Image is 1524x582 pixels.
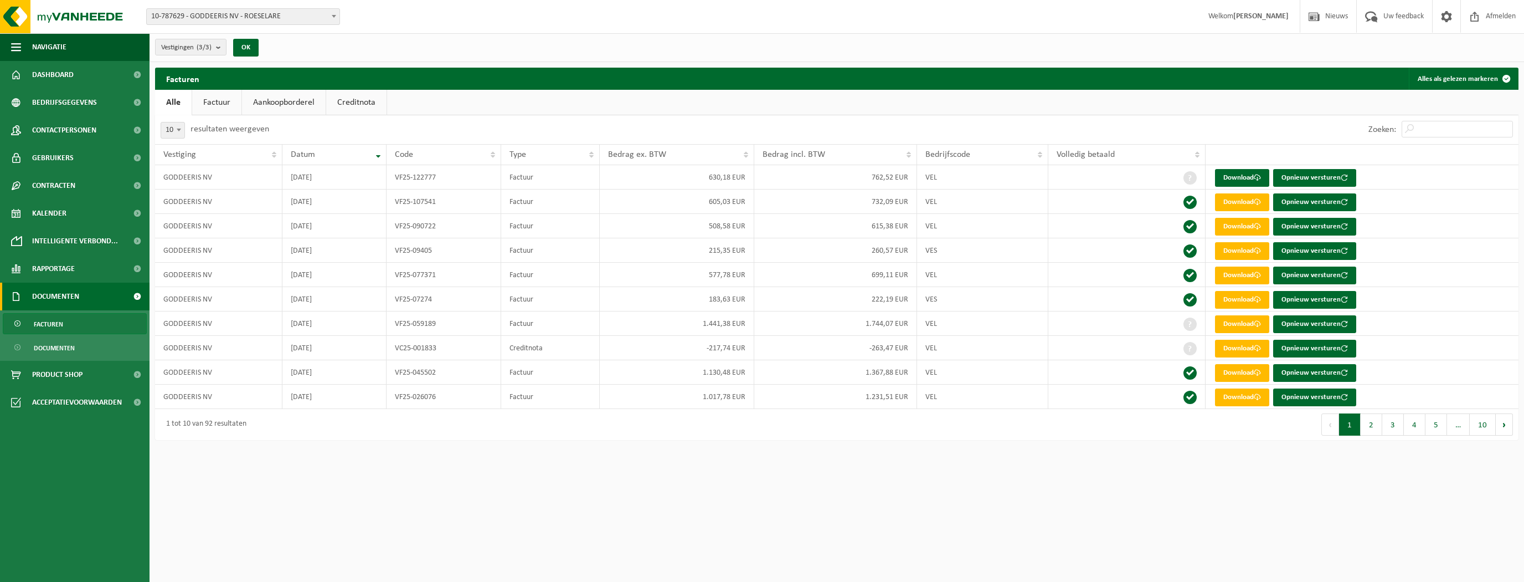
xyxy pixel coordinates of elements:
button: Opnieuw versturen [1273,291,1356,309]
button: Opnieuw versturen [1273,218,1356,236]
td: [DATE] [282,336,387,360]
span: Contactpersonen [32,116,96,144]
td: Factuur [501,312,600,336]
span: Gebruikers [32,144,74,172]
button: 5 [1425,413,1447,436]
td: GODDEERIS NV [155,336,282,360]
button: Opnieuw versturen [1273,193,1356,211]
span: Documenten [32,283,79,310]
span: Vestiging [163,150,196,159]
a: Download [1215,340,1269,358]
td: 577,78 EUR [600,263,754,287]
td: [DATE] [282,312,387,336]
button: Vestigingen(3/3) [155,39,226,55]
td: GODDEERIS NV [155,190,282,214]
td: Factuur [501,190,600,214]
span: Volledig betaald [1057,150,1115,159]
td: VES [917,287,1048,312]
td: VF25-07274 [387,287,502,312]
a: Download [1215,364,1269,382]
td: VF25-026076 [387,385,502,409]
a: Download [1215,389,1269,406]
span: Dashboard [32,61,74,89]
a: Download [1215,218,1269,236]
td: [DATE] [282,238,387,263]
span: Bedrag incl. BTW [763,150,825,159]
span: Vestigingen [161,39,212,56]
span: Product Shop [32,361,83,389]
span: Facturen [34,314,63,335]
td: Factuur [501,360,600,385]
td: VEL [917,336,1048,360]
td: Creditnota [501,336,600,360]
td: VEL [917,263,1048,287]
a: Download [1215,242,1269,260]
td: 1.441,38 EUR [600,312,754,336]
td: VF25-122777 [387,165,502,190]
td: VF25-045502 [387,360,502,385]
td: GODDEERIS NV [155,360,282,385]
td: VC25-001833 [387,336,502,360]
a: Facturen [3,313,147,334]
td: GODDEERIS NV [155,312,282,336]
td: Factuur [501,287,600,312]
span: Bedrijfsgegevens [32,89,97,116]
td: [DATE] [282,214,387,238]
td: Factuur [501,385,600,409]
label: resultaten weergeven [190,125,269,134]
span: Rapportage [32,255,75,283]
h2: Facturen [155,68,210,89]
td: -263,47 EUR [754,336,917,360]
span: 10 [161,122,184,138]
button: 4 [1404,413,1425,436]
a: Creditnota [326,90,387,115]
td: VF25-090722 [387,214,502,238]
td: VEL [917,165,1048,190]
td: VEL [917,385,1048,409]
span: 10 [161,122,185,139]
button: Opnieuw versturen [1273,315,1356,333]
td: 630,18 EUR [600,165,754,190]
td: 1.130,48 EUR [600,360,754,385]
span: … [1447,413,1470,436]
td: 1.231,51 EUR [754,385,917,409]
a: Download [1215,267,1269,284]
td: VF25-107541 [387,190,502,214]
td: 215,35 EUR [600,238,754,263]
td: [DATE] [282,385,387,409]
td: 508,58 EUR [600,214,754,238]
td: GODDEERIS NV [155,385,282,409]
button: Opnieuw versturen [1273,340,1356,358]
td: 762,52 EUR [754,165,917,190]
span: Code [395,150,413,159]
count: (3/3) [197,44,212,51]
td: 732,09 EUR [754,190,917,214]
span: 10-787629 - GODDEERIS NV - ROESELARE [146,8,340,25]
div: 1 tot 10 van 92 resultaten [161,415,246,435]
td: 1.367,88 EUR [754,360,917,385]
button: Opnieuw versturen [1273,242,1356,260]
button: Previous [1321,413,1339,436]
td: VF25-09405 [387,238,502,263]
a: Download [1215,169,1269,187]
td: [DATE] [282,287,387,312]
td: 615,38 EUR [754,214,917,238]
td: GODDEERIS NV [155,287,282,312]
td: 260,57 EUR [754,238,917,263]
td: Factuur [501,165,600,190]
label: Zoeken: [1368,125,1396,134]
span: Documenten [34,338,75,359]
span: Bedrag ex. BTW [608,150,666,159]
td: GODDEERIS NV [155,238,282,263]
span: Navigatie [32,33,66,61]
td: GODDEERIS NV [155,263,282,287]
button: Opnieuw versturen [1273,169,1356,187]
td: 1.017,78 EUR [600,385,754,409]
td: VEL [917,312,1048,336]
a: Documenten [3,337,147,358]
td: [DATE] [282,190,387,214]
td: 183,63 EUR [600,287,754,312]
button: 3 [1382,413,1404,436]
button: Next [1496,413,1513,436]
button: Alles als gelezen markeren [1409,68,1517,90]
